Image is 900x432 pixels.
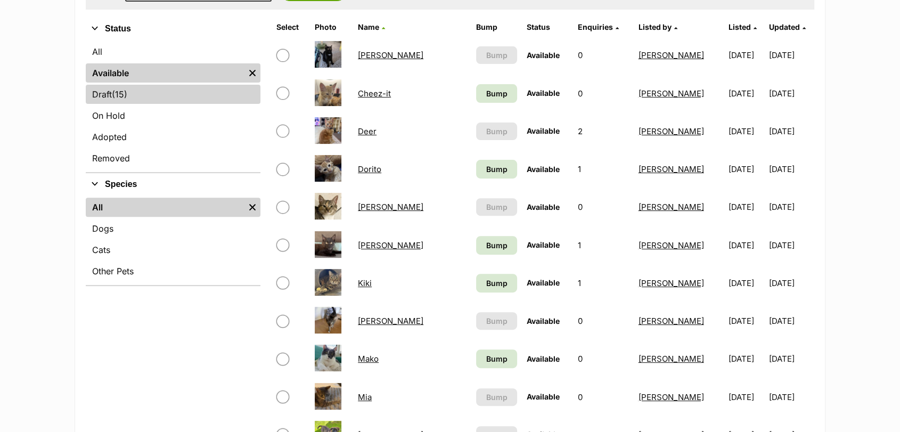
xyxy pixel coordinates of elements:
a: Remove filter [244,63,260,83]
a: [PERSON_NAME] [639,278,704,288]
a: [PERSON_NAME] [358,240,423,250]
span: Available [527,51,560,60]
div: Status [86,40,260,172]
span: Bump [486,126,508,137]
button: Bump [476,123,518,140]
a: Remove filter [244,198,260,217]
span: Name [358,22,379,31]
a: [PERSON_NAME] [639,392,704,402]
a: Draft [86,85,260,104]
a: Kiki [358,278,372,288]
button: Bump [476,46,518,64]
td: [DATE] [724,37,768,74]
a: Bump [476,84,518,103]
a: [PERSON_NAME] [639,240,704,250]
a: Dogs [86,219,260,238]
button: Bump [476,388,518,406]
button: Species [86,177,260,191]
td: [DATE] [769,340,813,377]
span: Available [527,240,560,249]
td: [DATE] [769,303,813,339]
td: 0 [574,340,633,377]
td: 2 [574,113,633,150]
button: Status [86,22,260,36]
td: [DATE] [724,340,768,377]
span: Bump [486,164,508,175]
a: [PERSON_NAME] [639,88,704,99]
a: Adopted [86,127,260,146]
a: [PERSON_NAME] [639,126,704,136]
td: [DATE] [724,303,768,339]
a: Updated [769,22,806,31]
span: Listed [728,22,750,31]
span: Listed by [639,22,672,31]
a: All [86,42,260,61]
a: Bump [476,160,518,178]
span: Bump [486,315,508,327]
span: Available [527,278,560,287]
span: Available [527,165,560,174]
a: On Hold [86,106,260,125]
span: Bump [486,201,508,213]
a: [PERSON_NAME] [639,164,704,174]
a: Mia [358,392,372,402]
td: [DATE] [769,113,813,150]
td: [DATE] [724,265,768,301]
a: [PERSON_NAME] [639,202,704,212]
span: (15) [112,88,127,101]
td: [DATE] [769,37,813,74]
span: Bump [486,353,508,364]
button: Bump [476,198,518,216]
a: Cats [86,240,260,259]
span: translation missing: en.admin.listings.index.attributes.enquiries [578,22,613,31]
td: [DATE] [769,379,813,415]
a: Deer [358,126,377,136]
th: Bump [472,19,522,36]
td: [DATE] [724,227,768,264]
td: [DATE] [769,227,813,264]
td: [DATE] [724,379,768,415]
span: Updated [769,22,800,31]
span: Bump [486,392,508,403]
td: [DATE] [769,151,813,188]
div: Species [86,195,260,285]
th: Status [522,19,572,36]
a: [PERSON_NAME] [639,316,704,326]
span: Bump [486,88,508,99]
td: [DATE] [724,75,768,112]
a: Bump [476,236,518,255]
td: 1 [574,151,633,188]
a: Removed [86,149,260,168]
a: [PERSON_NAME] [358,50,423,60]
td: 1 [574,265,633,301]
td: [DATE] [724,151,768,188]
span: Available [527,126,560,135]
a: [PERSON_NAME] [358,316,423,326]
span: Bump [486,278,508,289]
a: Listed [728,22,756,31]
span: Available [527,392,560,401]
span: Bump [486,50,508,61]
span: Available [527,354,560,363]
td: 0 [574,75,633,112]
a: [PERSON_NAME] [639,50,704,60]
button: Bump [476,312,518,330]
span: Available [527,202,560,211]
td: [DATE] [769,265,813,301]
a: Other Pets [86,262,260,281]
td: [DATE] [769,75,813,112]
td: 0 [574,189,633,225]
span: Available [527,88,560,97]
a: Bump [476,349,518,368]
a: Bump [476,274,518,292]
a: Name [358,22,385,31]
td: 0 [574,379,633,415]
td: [DATE] [724,189,768,225]
a: Dorito [358,164,381,174]
th: Select [272,19,309,36]
td: 0 [574,303,633,339]
a: [PERSON_NAME] [639,354,704,364]
a: [PERSON_NAME] [358,202,423,212]
a: Mako [358,354,379,364]
a: Listed by [639,22,677,31]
